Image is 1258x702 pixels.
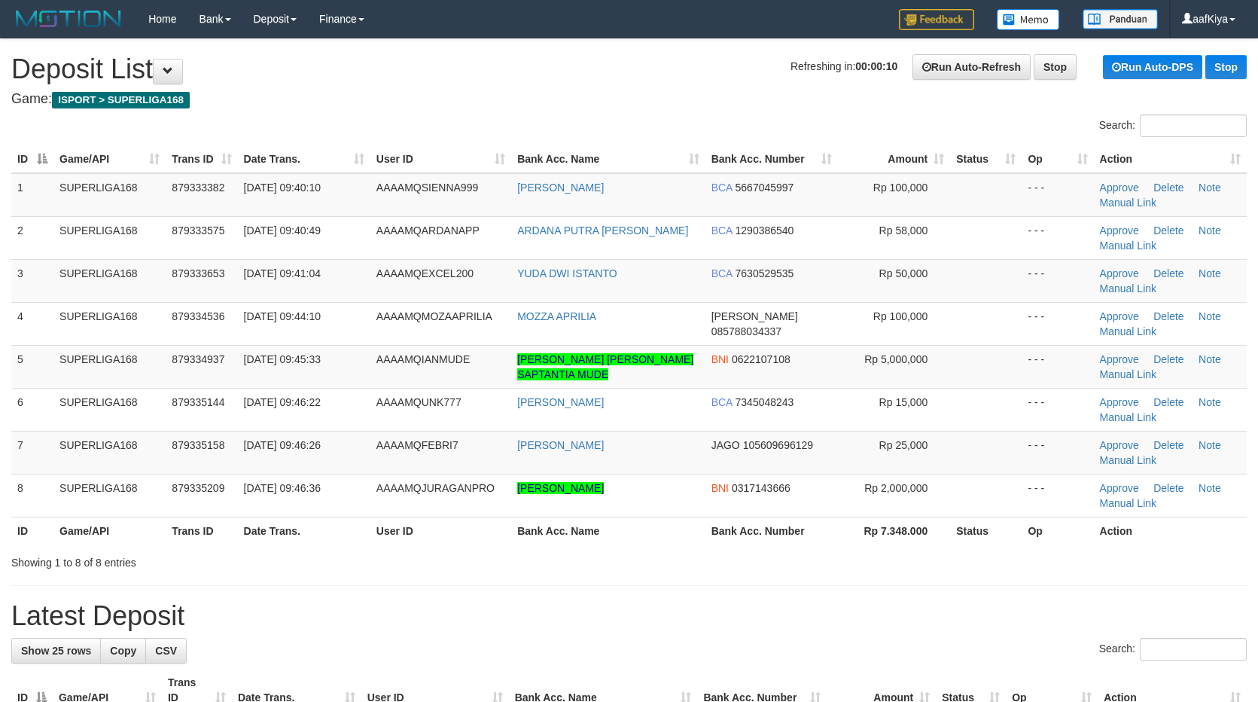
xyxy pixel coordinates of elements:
[517,224,688,237] a: ARDANA PUTRA [PERSON_NAME]
[1199,224,1221,237] a: Note
[1100,368,1157,380] a: Manual Link
[1022,474,1093,517] td: - - -
[864,482,928,494] span: Rp 2,000,000
[711,182,733,194] span: BCA
[53,173,166,217] td: SUPERLIGA168
[166,145,237,173] th: Trans ID: activate to sort column ascending
[172,224,224,237] span: 879333575
[244,482,321,494] span: [DATE] 09:46:36
[864,353,928,365] span: Rp 5,000,000
[11,517,53,545] th: ID
[244,267,321,279] span: [DATE] 09:41:04
[1199,482,1221,494] a: Note
[1022,431,1093,474] td: - - -
[172,396,224,408] span: 879335144
[1199,182,1221,194] a: Note
[238,517,370,545] th: Date Trans.
[950,517,1022,545] th: Status
[370,145,511,173] th: User ID: activate to sort column ascending
[1100,325,1157,337] a: Manual Link
[1153,224,1183,237] a: Delete
[711,310,798,322] span: [PERSON_NAME]
[1100,411,1157,423] a: Manual Link
[172,267,224,279] span: 879333653
[53,345,166,388] td: SUPERLIGA168
[53,259,166,302] td: SUPERLIGA168
[743,439,813,451] span: Copy 105609696129 to clipboard
[1199,396,1221,408] a: Note
[1100,482,1139,494] a: Approve
[517,439,604,451] a: [PERSON_NAME]
[855,60,897,72] strong: 00:00:10
[711,482,729,494] span: BNI
[1103,55,1202,79] a: Run Auto-DPS
[244,353,321,365] span: [DATE] 09:45:33
[736,182,794,194] span: Copy 5667045997 to clipboard
[1153,353,1183,365] a: Delete
[1100,182,1139,194] a: Approve
[517,482,604,494] a: [PERSON_NAME]
[21,645,91,657] span: Show 25 rows
[705,517,838,545] th: Bank Acc. Number
[950,145,1022,173] th: Status: activate to sort column ascending
[711,353,729,365] span: BNI
[11,549,513,570] div: Showing 1 to 8 of 8 entries
[1199,353,1221,365] a: Note
[1022,388,1093,431] td: - - -
[376,267,474,279] span: AAAAMQEXCEL200
[1153,482,1183,494] a: Delete
[11,92,1247,107] h4: Game:
[238,145,370,173] th: Date Trans.: activate to sort column ascending
[1153,396,1183,408] a: Delete
[11,601,1247,631] h1: Latest Deposit
[11,216,53,259] td: 2
[732,482,790,494] span: Copy 0317143666 to clipboard
[517,267,617,279] a: YUDA DWI ISTANTO
[838,517,950,545] th: Rp 7.348.000
[376,310,492,322] span: AAAAMQMOZAAPRILIA
[1199,267,1221,279] a: Note
[53,431,166,474] td: SUPERLIGA168
[1100,267,1139,279] a: Approve
[1100,396,1139,408] a: Approve
[244,224,321,237] span: [DATE] 09:40:49
[11,431,53,474] td: 7
[376,396,461,408] span: AAAAMQUNK777
[11,173,53,217] td: 1
[997,9,1060,30] img: Button%20Memo.svg
[53,388,166,431] td: SUPERLIGA168
[705,145,838,173] th: Bank Acc. Number: activate to sort column ascending
[1153,439,1183,451] a: Delete
[244,396,321,408] span: [DATE] 09:46:22
[370,517,511,545] th: User ID
[1100,310,1139,322] a: Approve
[53,216,166,259] td: SUPERLIGA168
[52,92,190,108] span: ISPORT > SUPERLIGA168
[11,8,126,30] img: MOTION_logo.png
[1022,517,1093,545] th: Op
[172,439,224,451] span: 879335158
[912,54,1031,80] a: Run Auto-Refresh
[376,482,495,494] span: AAAAMQJURAGANPRO
[53,474,166,517] td: SUPERLIGA168
[711,224,733,237] span: BCA
[11,302,53,345] td: 4
[1100,282,1157,295] a: Manual Link
[11,145,53,173] th: ID: activate to sort column descending
[711,267,733,279] span: BCA
[511,145,705,173] th: Bank Acc. Name: activate to sort column ascending
[1099,114,1247,137] label: Search:
[517,396,604,408] a: [PERSON_NAME]
[711,396,733,408] span: BCA
[736,267,794,279] span: Copy 7630529535 to clipboard
[873,310,928,322] span: Rp 100,000
[53,302,166,345] td: SUPERLIGA168
[736,396,794,408] span: Copy 7345048243 to clipboard
[11,259,53,302] td: 3
[1022,345,1093,388] td: - - -
[145,638,187,664] a: CSV
[1022,173,1093,217] td: - - -
[11,388,53,431] td: 6
[1100,224,1139,237] a: Approve
[1022,216,1093,259] td: - - -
